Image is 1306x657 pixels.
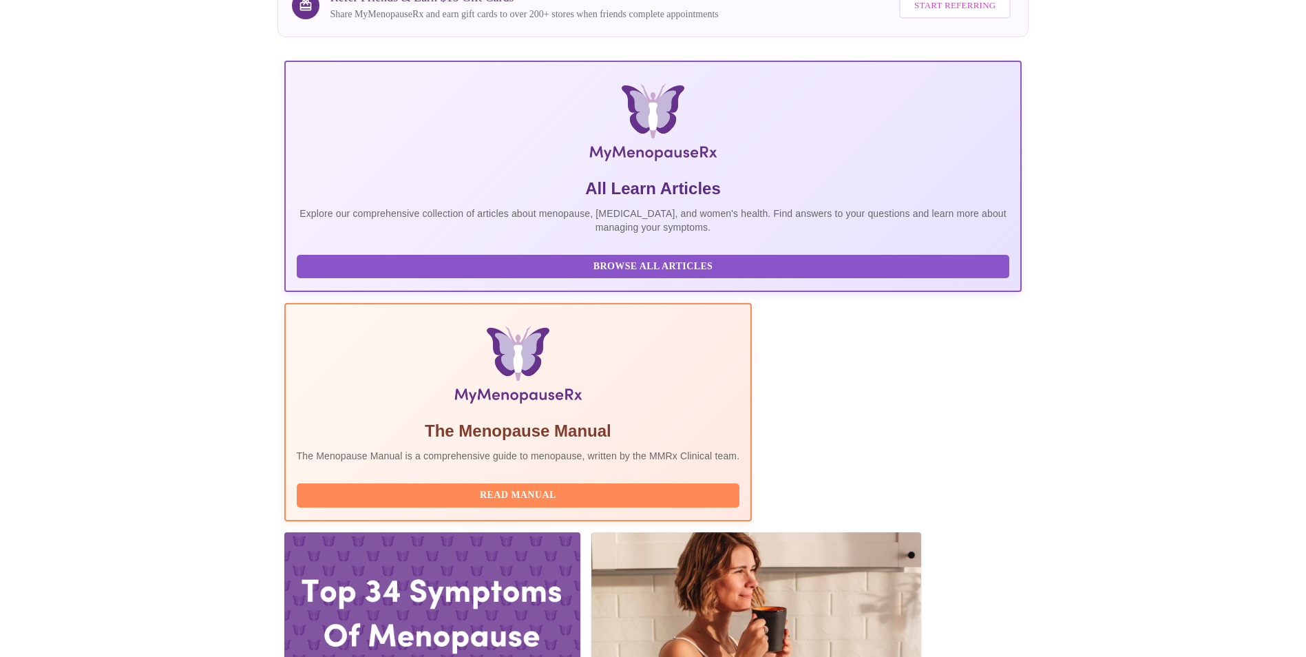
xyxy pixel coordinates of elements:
a: Browse All Articles [297,260,1013,271]
p: The Menopause Manual is a comprehensive guide to menopause, written by the MMRx Clinical team. [297,449,740,463]
img: MyMenopauseRx Logo [408,84,899,167]
p: Explore our comprehensive collection of articles about menopause, [MEDICAL_DATA], and women's hea... [297,207,1010,234]
span: Read Manual [310,487,726,504]
button: Browse All Articles [297,255,1010,279]
span: Browse All Articles [310,258,996,275]
img: Menopause Manual [367,326,669,409]
h5: The Menopause Manual [297,420,740,442]
h5: All Learn Articles [297,178,1010,200]
button: Read Manual [297,483,740,508]
a: Read Manual [297,488,744,500]
p: Share MyMenopauseRx and earn gift cards to over 200+ stores when friends complete appointments [330,8,719,21]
